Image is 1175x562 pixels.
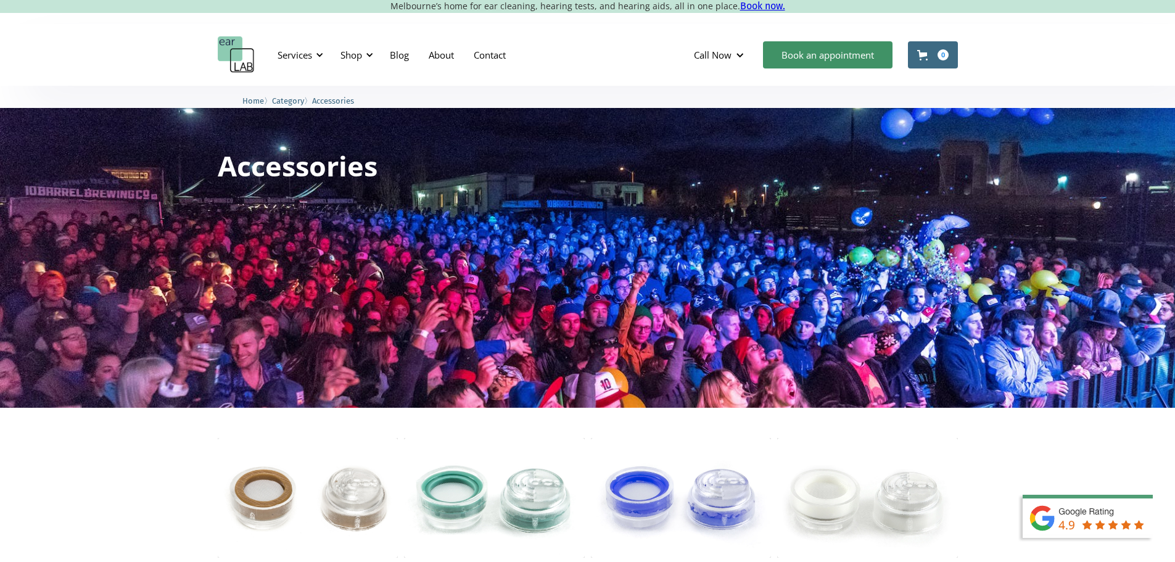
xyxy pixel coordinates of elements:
a: About [419,37,464,73]
a: Open cart [908,41,958,68]
img: ACS PRO15 Hearing Protection Filter [591,438,772,558]
a: Category [272,94,304,106]
img: ACS PRO17 Hearing Protection Filter [777,438,958,558]
div: Call Now [684,36,757,73]
li: 〉 [242,94,272,107]
a: Home [242,94,264,106]
a: home [218,36,255,73]
a: Contact [464,37,516,73]
a: Blog [380,37,419,73]
div: 0 [938,49,949,60]
a: Book an appointment [763,41,893,68]
span: Home [242,96,264,105]
div: Call Now [694,49,732,61]
img: ACS PRO10 Hearing Protection Filter [404,438,585,558]
div: Services [270,36,327,73]
a: Accessories [312,94,354,106]
h1: Accessories [218,152,377,180]
li: 〉 [272,94,312,107]
span: Accessories [312,96,354,105]
div: Shop [340,49,362,61]
span: Category [272,96,304,105]
div: Shop [333,36,377,73]
div: Services [278,49,312,61]
img: ACS PRO Impulse Hearing Protection Filter [218,438,398,558]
